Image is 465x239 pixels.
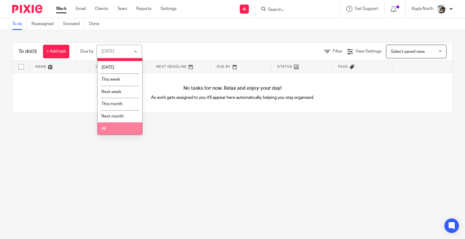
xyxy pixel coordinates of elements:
h1: To do [18,48,37,55]
a: Reports [136,6,151,12]
span: (0) [31,49,37,54]
a: To do [12,18,27,30]
span: Tags [338,65,348,68]
a: Team [117,6,127,12]
input: Search [267,7,322,13]
span: This month [101,102,123,106]
a: Clients [95,6,108,12]
h4: No tasks for now. Relax and enjoy your day! [12,85,453,92]
span: Select saved view [391,50,425,54]
a: Settings [160,6,176,12]
a: Reassigned [31,18,58,30]
p: Due by [80,48,94,54]
a: + Add task [43,45,69,58]
a: Snoozed [63,18,84,30]
a: Done [89,18,104,30]
p: As work gets assigned to you it'll appear here automatically, helping you stay organised. [123,95,343,101]
a: Email [76,6,86,12]
span: This week [101,77,120,82]
a: Work [56,6,67,12]
div: [DATE] [101,49,114,53]
span: [DATE] [101,65,114,69]
img: Pixie [12,5,42,13]
span: View Settings [355,49,381,53]
span: Get Support [355,7,378,11]
span: Next week [101,90,121,94]
img: Profile%20Photo.png [437,4,446,14]
span: Next month [101,114,124,118]
span: All [101,127,106,131]
p: Kayla North [412,6,434,12]
span: Filter [333,49,342,53]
